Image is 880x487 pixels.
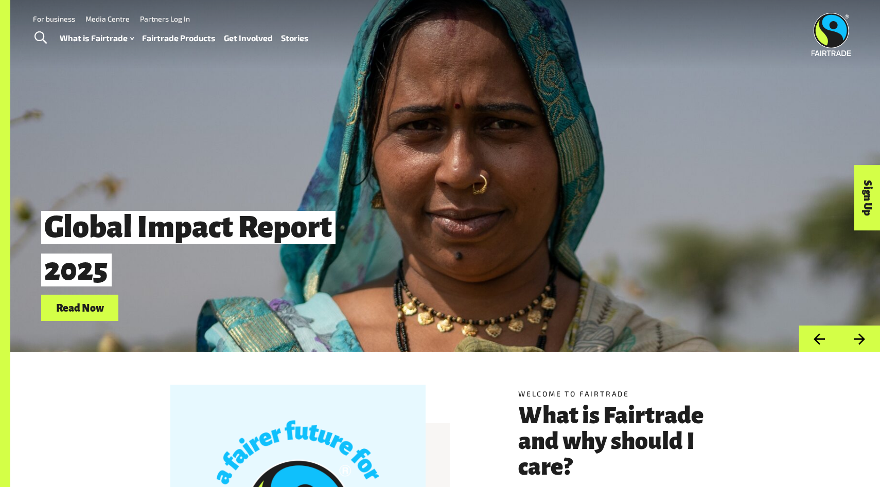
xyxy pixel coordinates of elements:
h5: Welcome to Fairtrade [518,388,720,399]
a: Media Centre [85,14,130,23]
a: Fairtrade Products [142,31,216,46]
a: Get Involved [224,31,273,46]
a: For business [33,14,75,23]
a: Read Now [41,295,118,321]
button: Next [839,326,880,352]
a: Stories [281,31,309,46]
button: Previous [799,326,839,352]
img: Fairtrade Australia New Zealand logo [812,13,851,56]
h3: What is Fairtrade and why should I care? [518,403,720,480]
a: Partners Log In [140,14,190,23]
a: What is Fairtrade [60,31,134,46]
span: Global Impact Report 2025 [41,211,336,286]
a: Toggle Search [28,25,53,51]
